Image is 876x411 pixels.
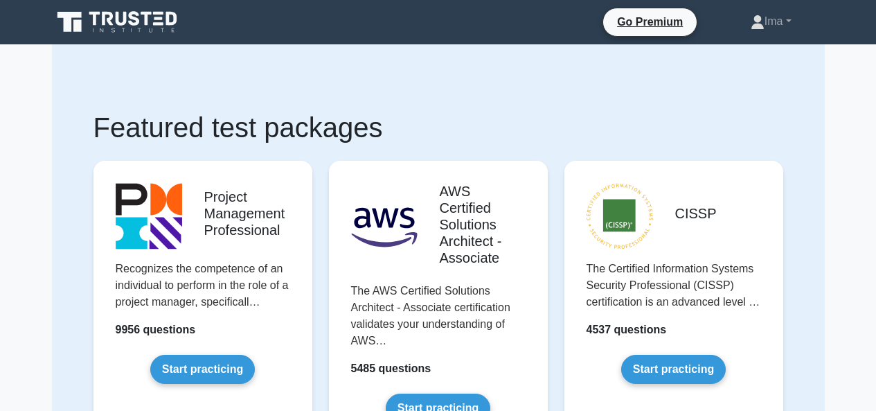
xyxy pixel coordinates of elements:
a: Start practicing [150,355,255,384]
a: Go Premium [609,13,691,30]
h1: Featured test packages [93,111,783,144]
a: Start practicing [621,355,726,384]
a: Ima [717,8,825,35]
